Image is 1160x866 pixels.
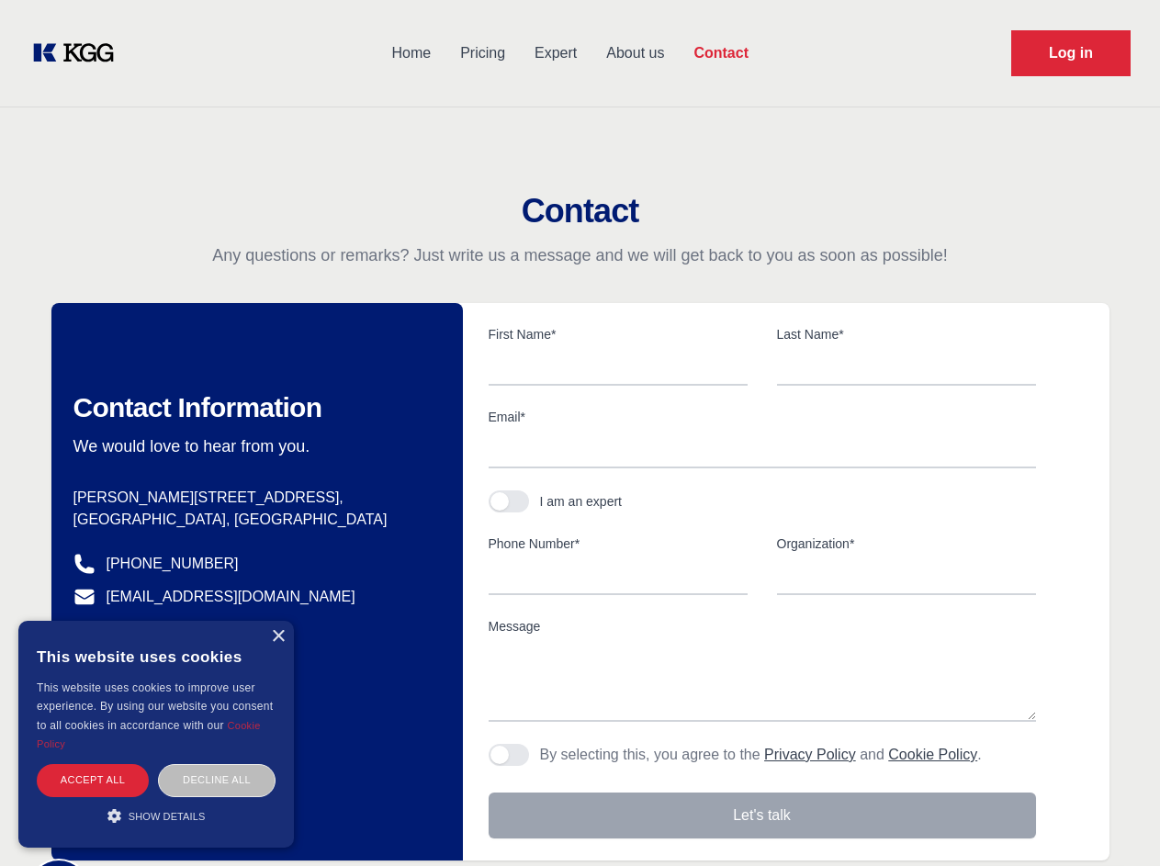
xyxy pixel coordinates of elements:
a: Pricing [445,29,520,77]
label: Email* [489,408,1036,426]
a: KOL Knowledge Platform: Talk to Key External Experts (KEE) [29,39,129,68]
p: [PERSON_NAME][STREET_ADDRESS], [73,487,434,509]
a: Home [377,29,445,77]
div: I am an expert [540,492,623,511]
h2: Contact [22,193,1138,230]
div: This website uses cookies [37,635,276,679]
a: Contact [679,29,763,77]
a: [EMAIL_ADDRESS][DOMAIN_NAME] [107,586,355,608]
a: Request Demo [1011,30,1131,76]
div: Decline all [158,764,276,796]
label: Organization* [777,534,1036,553]
p: We would love to hear from you. [73,435,434,457]
h2: Contact Information [73,391,434,424]
div: Close [271,630,285,644]
label: Phone Number* [489,534,748,553]
a: Privacy Policy [764,747,856,762]
span: Show details [129,811,206,822]
label: Message [489,617,1036,635]
button: Let's talk [489,793,1036,838]
a: Expert [520,29,591,77]
a: [PHONE_NUMBER] [107,553,239,575]
p: Any questions or remarks? Just write us a message and we will get back to you as soon as possible! [22,244,1138,266]
label: First Name* [489,325,748,343]
iframe: Chat Widget [1068,778,1160,866]
p: By selecting this, you agree to the and . [540,744,982,766]
a: Cookie Policy [37,720,261,749]
div: Accept all [37,764,149,796]
a: About us [591,29,679,77]
label: Last Name* [777,325,1036,343]
span: This website uses cookies to improve user experience. By using our website you consent to all coo... [37,681,273,732]
p: [GEOGRAPHIC_DATA], [GEOGRAPHIC_DATA] [73,509,434,531]
a: @knowledgegategroup [73,619,256,641]
a: Cookie Policy [888,747,977,762]
div: Show details [37,806,276,825]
